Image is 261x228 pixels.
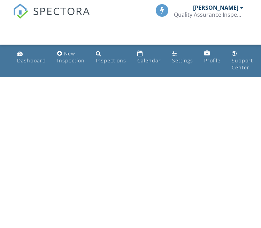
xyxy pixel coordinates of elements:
[57,50,85,64] div: New Inspection
[33,3,90,18] span: SPECTORA
[14,47,49,67] a: Dashboard
[13,9,90,24] a: SPECTORA
[54,47,87,67] a: New Inspection
[201,47,223,67] a: Profile
[13,3,28,19] img: The Best Home Inspection Software - Spectora
[17,57,46,64] div: Dashboard
[204,57,221,64] div: Profile
[193,4,238,11] div: [PERSON_NAME]
[174,11,244,18] div: Quality Assurance Inspections LLC.
[232,57,253,71] div: Support Center
[137,57,161,64] div: Calendar
[169,47,196,67] a: Settings
[172,57,193,64] div: Settings
[96,57,126,64] div: Inspections
[135,47,164,67] a: Calendar
[229,47,256,74] a: Support Center
[93,47,129,67] a: Inspections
